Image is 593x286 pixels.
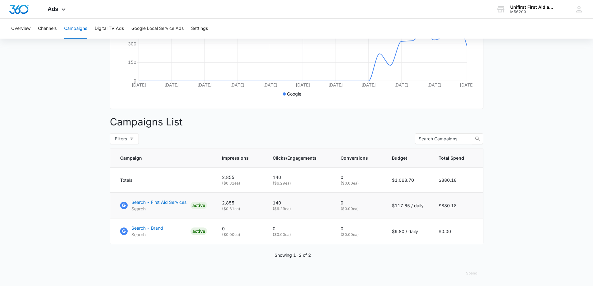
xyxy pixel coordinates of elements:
[222,232,258,237] p: ( $0.00 ea)
[191,202,207,209] div: ACTIVE
[392,177,424,183] p: $1,068.70
[128,41,136,46] tspan: 300
[328,82,343,87] tspan: [DATE]
[341,225,377,232] p: 0
[392,202,424,209] p: $117.65 / daily
[110,133,139,144] button: Filters
[341,199,377,206] p: 0
[273,174,326,181] p: 140
[38,19,57,39] button: Channels
[164,82,179,87] tspan: [DATE]
[230,82,244,87] tspan: [DATE]
[510,10,556,14] div: account id
[95,19,124,39] button: Digital TV Ads
[120,227,128,235] img: Google Ads
[222,225,258,232] p: 0
[120,225,207,238] a: Google AdsSearch - BrandSearchACTIVE
[431,193,483,218] td: $880.18
[110,115,483,129] p: Campaigns List
[472,136,483,141] span: search
[341,232,377,237] p: ( $0.00 ea)
[273,225,326,232] p: 0
[431,218,483,244] td: $0.00
[128,59,136,65] tspan: 150
[131,199,186,205] p: Search - First Aid Services
[191,227,207,235] div: ACTIVE
[222,181,258,186] p: ( $0.31 ea)
[460,82,474,87] tspan: [DATE]
[197,82,211,87] tspan: [DATE]
[296,82,310,87] tspan: [DATE]
[392,155,415,161] span: Budget
[273,181,326,186] p: ( $6.29 ea)
[132,82,146,87] tspan: [DATE]
[131,225,163,231] p: Search - Brand
[11,19,31,39] button: Overview
[287,91,301,97] p: Google
[273,155,317,161] span: Clicks/Engagements
[394,82,408,87] tspan: [DATE]
[392,228,424,235] p: $9.80 / daily
[439,155,464,161] span: Total Spend
[431,168,483,193] td: $880.18
[115,135,127,142] span: Filters
[120,155,198,161] span: Campaign
[427,82,441,87] tspan: [DATE]
[341,155,368,161] span: Conversions
[48,6,58,12] span: Ads
[131,19,184,39] button: Google Local Service Ads
[341,181,377,186] p: ( $0.00 ea)
[460,266,483,281] button: Spend
[361,82,375,87] tspan: [DATE]
[64,19,87,39] button: Campaigns
[222,199,258,206] p: 2,855
[131,205,186,212] p: Search
[510,5,556,10] div: account name
[120,177,207,183] div: Totals
[263,82,277,87] tspan: [DATE]
[120,199,207,212] a: Google AdsSearch - First Aid ServicesSearchACTIVE
[134,78,136,83] tspan: 0
[120,202,128,209] img: Google Ads
[131,231,163,238] p: Search
[419,135,464,142] input: Search Campaigns
[222,206,258,212] p: ( $0.31 ea)
[222,155,249,161] span: Impressions
[275,252,311,258] p: Showing 1-2 of 2
[273,232,326,237] p: ( $0.00 ea)
[341,174,377,181] p: 0
[222,174,258,181] p: 2,855
[341,206,377,212] p: ( $0.00 ea)
[472,133,483,144] button: search
[191,19,208,39] button: Settings
[273,206,326,212] p: ( $6.29 ea)
[273,199,326,206] p: 140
